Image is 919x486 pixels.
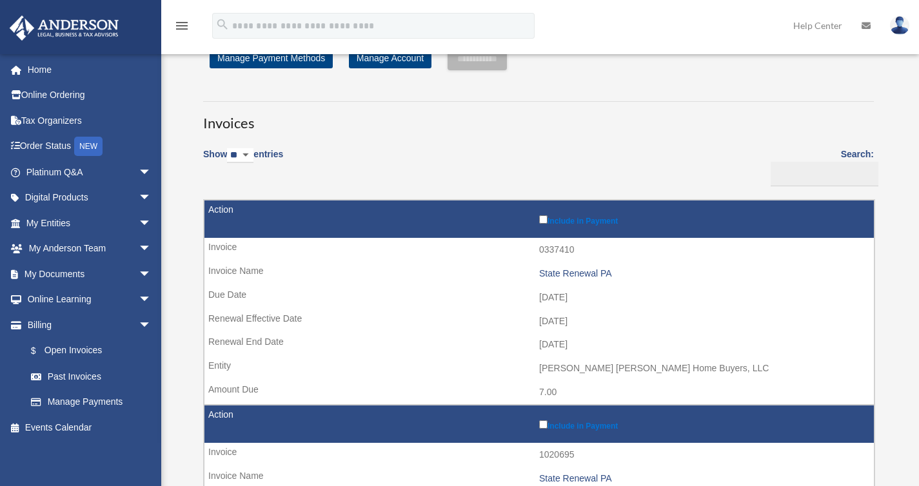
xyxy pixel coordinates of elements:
[204,309,874,334] td: [DATE]
[9,83,171,108] a: Online Ordering
[9,261,171,287] a: My Documentsarrow_drop_down
[539,268,867,279] div: State Renewal PA
[204,286,874,310] td: [DATE]
[18,338,158,364] a: $Open Invoices
[74,137,103,156] div: NEW
[9,159,171,185] a: Platinum Q&Aarrow_drop_down
[139,236,164,262] span: arrow_drop_down
[766,146,874,186] label: Search:
[349,48,431,68] a: Manage Account
[9,57,171,83] a: Home
[9,133,171,160] a: Order StatusNEW
[139,185,164,211] span: arrow_drop_down
[9,414,171,440] a: Events Calendar
[539,418,867,431] label: Include in Payment
[9,312,164,338] a: Billingarrow_drop_down
[174,18,190,34] i: menu
[227,148,253,163] select: Showentries
[539,420,548,429] input: Include in Payment
[203,101,874,133] h3: Invoices
[18,364,164,389] a: Past Invoices
[539,215,548,224] input: Include in Payment
[139,159,164,186] span: arrow_drop_down
[204,380,874,405] td: 7.00
[210,48,333,68] a: Manage Payment Methods
[539,213,867,226] label: Include in Payment
[539,473,867,484] div: State Renewal PA
[203,146,283,176] label: Show entries
[139,261,164,287] span: arrow_drop_down
[174,23,190,34] a: menu
[9,108,171,133] a: Tax Organizers
[139,287,164,313] span: arrow_drop_down
[9,185,171,211] a: Digital Productsarrow_drop_down
[204,356,874,381] td: [PERSON_NAME] [PERSON_NAME] Home Buyers, LLC
[6,15,123,41] img: Anderson Advisors Platinum Portal
[204,333,874,357] td: [DATE]
[771,162,878,186] input: Search:
[204,238,874,262] td: 0337410
[215,17,230,32] i: search
[139,312,164,338] span: arrow_drop_down
[9,287,171,313] a: Online Learningarrow_drop_down
[9,210,171,236] a: My Entitiesarrow_drop_down
[204,443,874,467] td: 1020695
[18,389,164,415] a: Manage Payments
[139,210,164,237] span: arrow_drop_down
[9,236,171,262] a: My Anderson Teamarrow_drop_down
[38,343,44,359] span: $
[890,16,909,35] img: User Pic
